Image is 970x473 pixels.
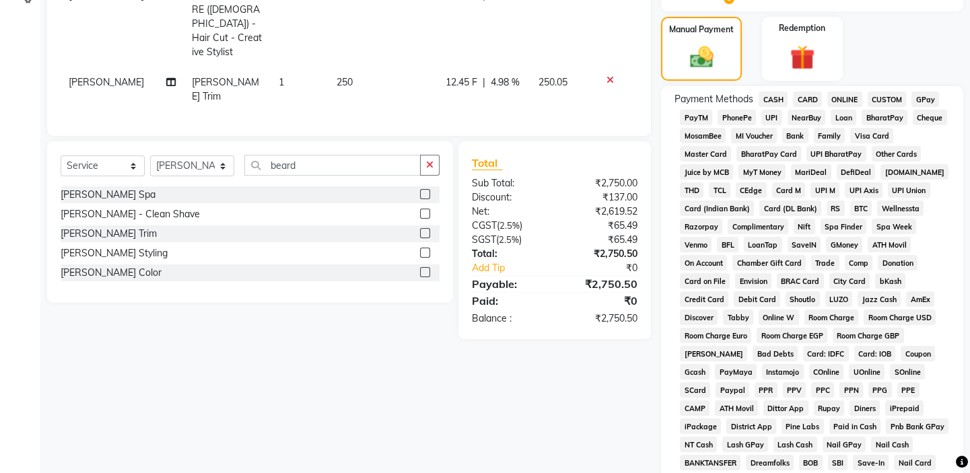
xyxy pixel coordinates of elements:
[491,75,520,89] span: 4.98 %
[555,205,648,219] div: ₹2,619.52
[680,346,747,361] span: [PERSON_NAME]
[811,255,839,270] span: Trade
[755,382,777,398] span: PPR
[736,146,801,161] span: BharatPay Card
[806,146,866,161] span: UPI BharatPay
[680,437,717,452] span: NT Cash
[906,291,934,307] span: AmEx
[746,455,794,470] span: Dreamfolks
[192,76,259,102] span: [PERSON_NAME] Trim
[827,92,862,107] span: ONLINE
[782,419,824,434] span: Pine Labs
[744,237,782,252] span: LoanTap
[61,246,168,260] div: [PERSON_NAME] Styling
[782,42,823,73] img: _gift.svg
[783,382,806,398] span: PPV
[868,237,911,252] span: ATH Movil
[850,400,880,416] span: Diners
[462,293,555,309] div: Paid:
[871,437,913,452] span: Nail Cash
[462,233,555,247] div: ( )
[715,400,758,416] span: ATH Movil
[804,310,859,325] span: Room Charge
[829,419,881,434] span: Paid in Cash
[709,182,730,198] span: TCL
[462,261,570,275] a: Add Tip
[799,455,823,470] span: BOB
[757,328,827,343] span: Room Charge EGP
[570,261,648,275] div: ₹0
[680,273,730,289] span: Card on File
[555,219,648,233] div: ₹65.49
[462,205,555,219] div: Net:
[723,310,753,325] span: Tabby
[872,146,922,161] span: Other Cards
[61,266,162,280] div: [PERSON_NAME] Color
[61,188,155,202] div: [PERSON_NAME] Spa
[462,247,555,261] div: Total:
[472,219,497,231] span: CGST
[722,437,768,452] span: Lash GPay
[788,110,826,125] span: NearBuy
[821,219,867,234] span: Spa Finder
[811,382,834,398] span: PPC
[555,247,648,261] div: ₹2,750.50
[680,419,721,434] span: iPackage
[788,237,821,252] span: SaveIN
[759,92,788,107] span: CASH
[839,382,863,398] span: PPN
[539,76,567,88] span: 250.05
[894,455,936,470] span: Nail Card
[888,182,930,198] span: UPI Union
[680,237,712,252] span: Venmo
[736,182,767,198] span: CEdge
[680,146,731,161] span: Master Card
[462,219,555,233] div: ( )
[837,164,876,180] span: DefiDeal
[499,234,519,245] span: 2.5%
[732,255,806,270] span: Chamber Gift Card
[462,312,555,326] div: Balance :
[680,164,733,180] span: Juice by MCB
[726,419,776,434] span: District App
[862,110,907,125] span: BharatPay
[762,364,804,379] span: Instamojo
[483,75,485,89] span: |
[827,201,845,216] span: RS
[761,110,782,125] span: UPI
[911,92,939,107] span: GPay
[734,291,780,307] span: Debit Card
[814,128,845,143] span: Family
[337,76,353,88] span: 250
[499,220,520,231] span: 2.5%
[897,382,920,398] span: PPE
[680,328,751,343] span: Room Charge Euro
[472,233,496,246] span: SGST
[850,201,872,216] span: BTC
[555,293,648,309] div: ₹0
[680,364,709,379] span: Gcash
[680,382,710,398] span: SCard
[878,255,917,270] span: Donation
[890,364,925,379] span: SOnline
[828,455,848,470] span: SBI
[825,291,853,307] span: LUZO
[555,312,648,326] div: ₹2,750.50
[680,291,728,307] span: Credit Card
[680,455,740,470] span: BANKTANSFER
[555,233,648,247] div: ₹65.49
[728,219,788,234] span: Complimentary
[462,190,555,205] div: Discount:
[61,227,157,241] div: [PERSON_NAME] Trim
[779,22,825,34] label: Redemption
[680,128,726,143] span: MosamBee
[829,273,870,289] span: City Card
[773,437,817,452] span: Lash Cash
[809,364,844,379] span: COnline
[674,92,753,106] span: Payment Methods
[850,128,893,143] span: Visa Card
[279,76,284,88] span: 1
[715,364,757,379] span: PayMaya
[446,75,477,89] span: 12.45 F
[462,176,555,190] div: Sub Total:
